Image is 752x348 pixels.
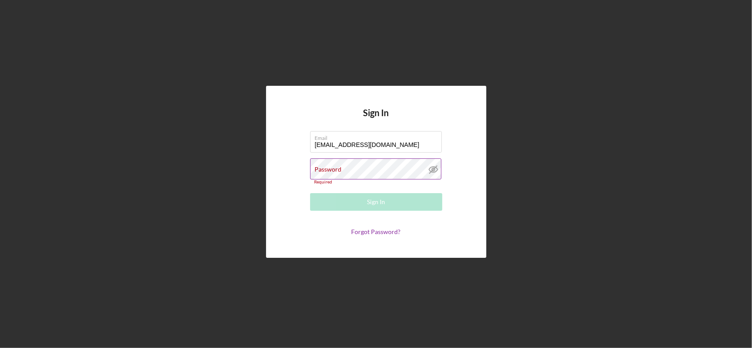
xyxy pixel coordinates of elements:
label: Password [315,166,342,173]
button: Sign In [310,193,442,211]
a: Forgot Password? [352,228,401,235]
label: Email [315,132,442,141]
div: Required [310,179,442,185]
div: Sign In [367,193,385,211]
h4: Sign In [363,108,389,131]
